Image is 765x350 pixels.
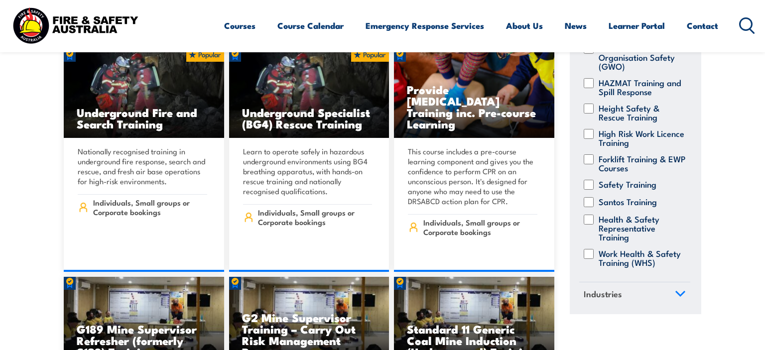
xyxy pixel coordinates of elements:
[224,12,255,39] a: Courses
[599,180,656,190] label: Safety Training
[599,44,686,71] label: Global Wind Organisation Safety (GWO)
[258,208,372,227] span: Individuals, Small groups or Corporate bookings
[599,215,686,241] label: Health & Safety Representative Training
[229,49,389,138] a: Underground Specialist (BG4) Rescue Training
[277,12,344,39] a: Course Calendar
[506,12,543,39] a: About Us
[423,218,537,236] span: Individuals, Small groups or Corporate bookings
[584,287,622,301] span: Industries
[599,249,686,267] label: Work Health & Safety Training (WHS)
[242,107,377,129] h3: Underground Specialist (BG4) Rescue Training
[599,154,686,172] label: Forklift Training & EWP Courses
[93,198,207,217] span: Individuals, Small groups or Corporate bookings
[77,107,211,129] h3: Underground Fire and Search Training
[599,197,657,207] label: Santos Training
[229,49,389,138] img: Underground mine rescue
[407,84,541,129] h3: Provide [MEDICAL_DATA] Training inc. Pre-course Learning
[366,12,484,39] a: Emergency Response Services
[78,146,207,186] p: Nationally recognised training in underground fire response, search and rescue, and fresh air bas...
[394,49,554,138] a: Provide [MEDICAL_DATA] Training inc. Pre-course Learning
[64,49,224,138] img: Underground mine rescue
[599,129,686,147] label: High Risk Work Licence Training
[687,12,718,39] a: Contact
[394,49,554,138] img: Low Voltage Rescue and Provide CPR
[243,146,373,196] p: Learn to operate safely in hazardous underground environments using BG4 breathing apparatus, with...
[599,104,686,121] label: Height Safety & Rescue Training
[599,78,686,96] label: HAZMAT Training and Spill Response
[565,12,587,39] a: News
[609,12,665,39] a: Learner Portal
[579,282,690,308] a: Industries
[64,49,224,138] a: Underground Fire and Search Training
[408,146,537,206] p: This course includes a pre-course learning component and gives you the confidence to perform CPR ...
